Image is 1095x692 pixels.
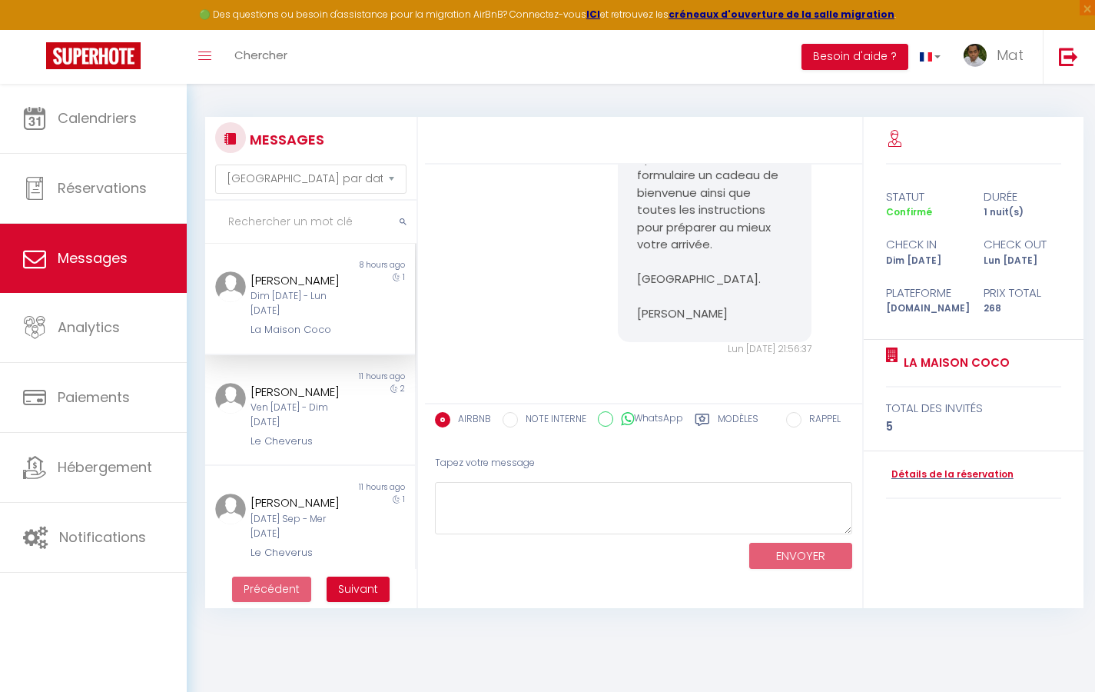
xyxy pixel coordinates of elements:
[327,577,390,603] button: Next
[251,434,353,449] div: Le Cheverus
[876,301,974,316] div: [DOMAIN_NAME]
[251,271,353,290] div: [PERSON_NAME]
[876,284,974,302] div: Plateforme
[886,205,932,218] span: Confirmé
[232,577,311,603] button: Previous
[244,581,300,597] span: Précédent
[518,412,586,429] label: NOTE INTERNE
[613,411,683,428] label: WhatsApp
[58,108,137,128] span: Calendriers
[876,235,974,254] div: check in
[669,8,894,21] a: créneaux d'ouverture de la salle migration
[59,527,146,547] span: Notifications
[251,512,353,541] div: [DATE] Sep - Mer [DATE]
[338,581,378,597] span: Suivant
[215,494,246,524] img: ...
[251,494,353,512] div: [PERSON_NAME]
[898,354,1010,372] a: La Maison Coco
[251,322,353,338] div: La Maison Coco
[997,45,1024,65] span: Mat
[718,412,758,431] label: Modèles
[801,44,908,70] button: Besoin d'aide ?
[58,318,120,337] span: Analytics
[58,388,130,407] span: Paiements
[974,301,1071,316] div: 268
[974,284,1071,302] div: Prix total
[403,271,405,283] span: 1
[400,383,405,394] span: 2
[251,289,353,318] div: Dim [DATE] - Lun [DATE]
[618,342,811,357] div: Lun [DATE] 21:56:37
[310,371,414,383] div: 11 hours ago
[886,467,1014,482] a: Détails de la réservation
[964,44,987,67] img: ...
[974,254,1071,268] div: Lun [DATE]
[310,259,414,271] div: 8 hours ago
[58,457,152,477] span: Hébergement
[215,271,246,302] img: ...
[251,401,353,430] div: Ven [DATE] - Dim [DATE]
[974,235,1071,254] div: check out
[251,545,353,561] div: Le Cheverus
[974,205,1071,220] div: 1 nuit(s)
[12,6,58,52] button: Ouvrir le widget de chat LiveChat
[58,248,128,268] span: Messages
[886,399,1062,418] div: total des invités
[586,8,600,21] a: ICI
[876,254,974,268] div: Dim [DATE]
[876,188,974,206] div: statut
[886,418,1062,436] div: 5
[952,30,1043,84] a: ... Mat
[246,122,324,157] h3: MESSAGES
[215,383,246,414] img: ...
[223,30,299,84] a: Chercher
[450,412,491,429] label: AIRBNB
[801,412,841,429] label: RAPPEL
[749,543,852,570] button: ENVOYER
[58,178,147,198] span: Réservations
[403,494,405,505] span: 1
[46,42,141,69] img: Super Booking
[435,444,852,482] div: Tapez votre message
[234,47,287,63] span: Chercher
[205,201,416,244] input: Rechercher un mot clé
[1059,47,1078,66] img: logout
[974,188,1071,206] div: durée
[310,481,414,494] div: 11 hours ago
[251,383,353,401] div: [PERSON_NAME]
